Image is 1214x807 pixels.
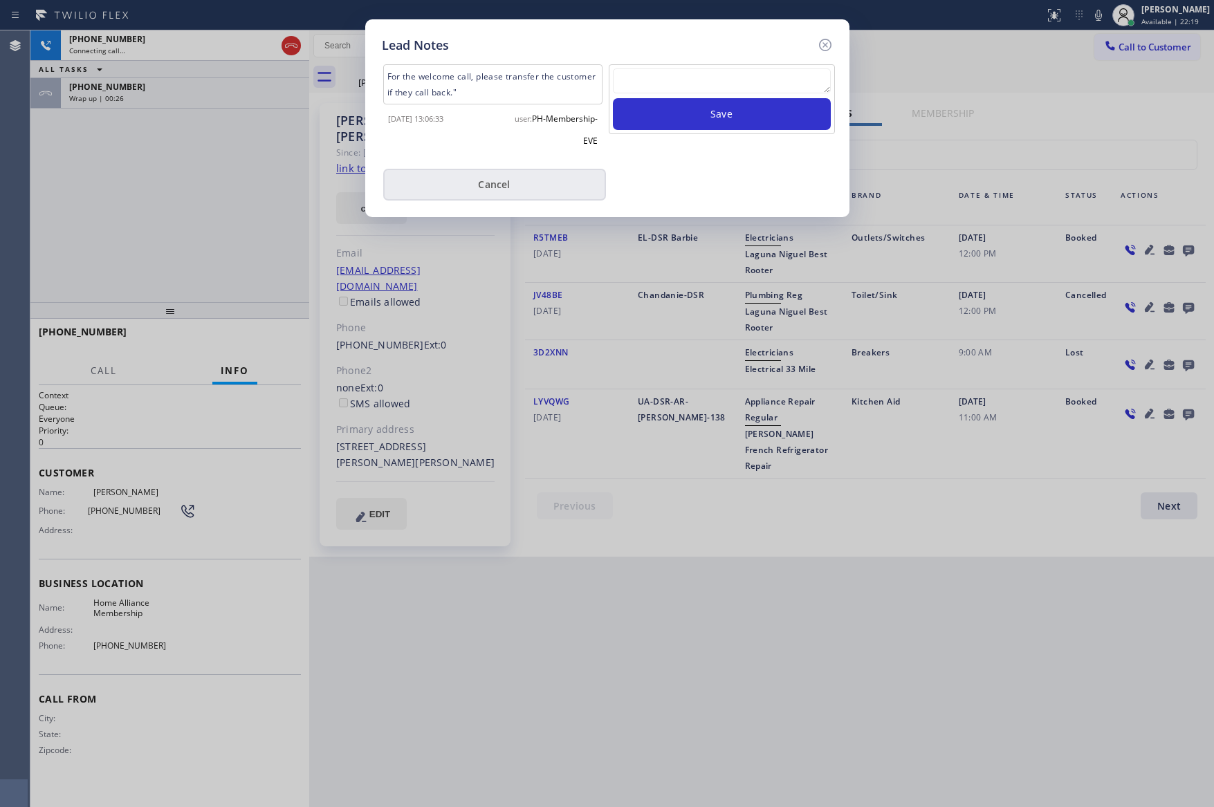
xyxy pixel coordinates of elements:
[382,36,449,55] h5: Lead Notes
[388,113,443,124] span: [DATE] 13:06:33
[613,98,831,130] button: Save
[532,113,598,147] span: PH-Membership-EVE
[383,64,603,104] div: For the welcome call, please transfer the customer if they call back."
[383,169,606,201] button: Cancel
[515,113,532,124] span: user:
